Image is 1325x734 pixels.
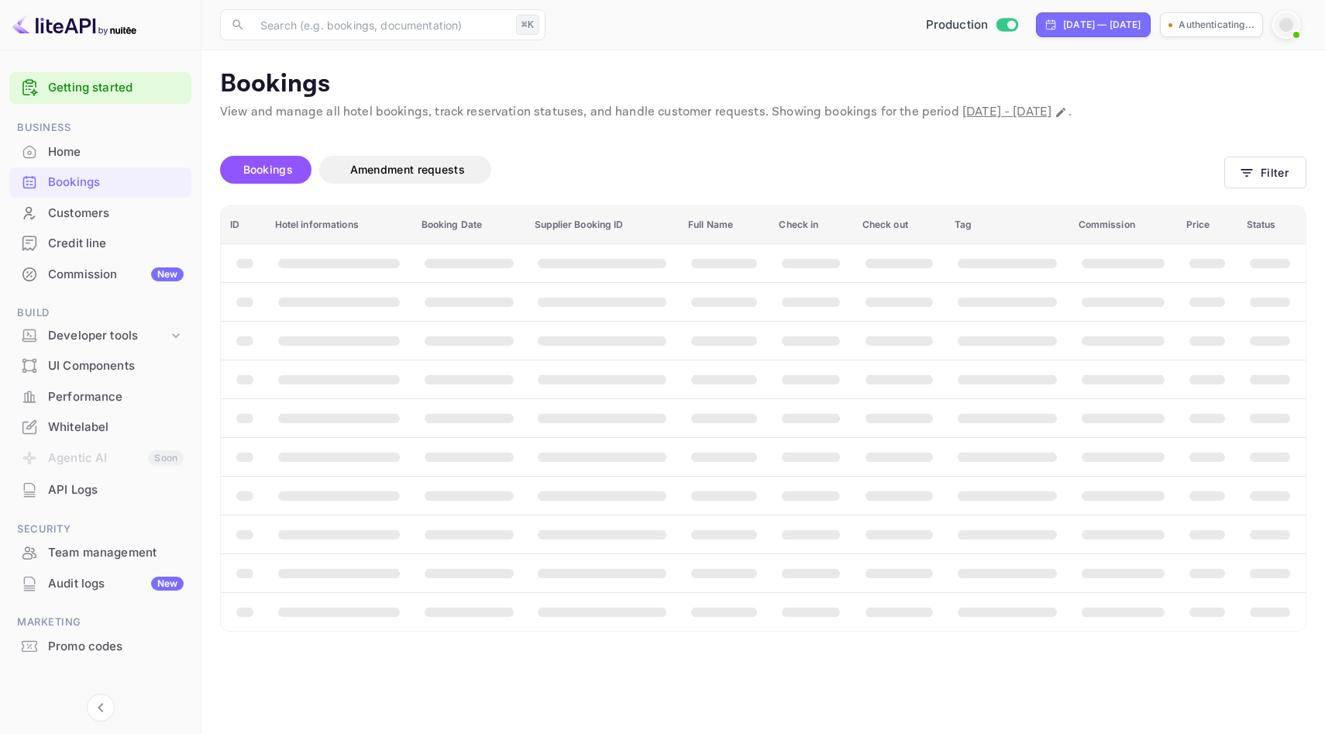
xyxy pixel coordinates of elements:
[679,206,769,244] th: Full Name
[48,357,184,375] div: UI Components
[769,206,852,244] th: Check in
[48,79,184,97] a: Getting started
[220,156,1224,184] div: account-settings tabs
[9,475,191,504] a: API Logs
[9,167,191,196] a: Bookings
[9,569,191,599] div: Audit logsNew
[350,163,465,176] span: Amendment requests
[516,15,539,35] div: ⌘K
[48,143,184,161] div: Home
[962,104,1051,120] span: [DATE] - [DATE]
[945,206,1069,244] th: Tag
[220,69,1306,100] p: Bookings
[9,229,191,259] div: Credit line
[48,544,184,562] div: Team management
[9,119,191,136] span: Business
[48,419,184,436] div: Whitelabel
[1177,206,1237,244] th: Price
[1069,206,1177,244] th: Commission
[1179,18,1254,32] p: Authenticating...
[9,412,191,441] a: Whitelabel
[9,351,191,381] div: UI Components
[9,260,191,288] a: CommissionNew
[9,167,191,198] div: Bookings
[9,614,191,631] span: Marketing
[412,206,526,244] th: Booking Date
[12,12,136,37] img: LiteAPI logo
[151,267,184,281] div: New
[926,16,989,34] span: Production
[266,206,412,244] th: Hotel informations
[1063,18,1141,32] div: [DATE] — [DATE]
[853,206,945,244] th: Check out
[251,9,510,40] input: Search (e.g. bookings, documentation)
[9,538,191,567] a: Team management
[9,260,191,290] div: CommissionNew
[9,305,191,322] span: Build
[48,575,184,593] div: Audit logs
[9,382,191,411] a: Performance
[48,266,184,284] div: Commission
[9,198,191,229] div: Customers
[48,174,184,191] div: Bookings
[9,229,191,257] a: Credit line
[9,382,191,412] div: Performance
[151,577,184,591] div: New
[9,137,191,166] a: Home
[220,103,1306,122] p: View and manage all hotel bookings, track reservation statuses, and handle customer requests. Sho...
[48,235,184,253] div: Credit line
[221,206,1306,631] table: booking table
[9,351,191,380] a: UI Components
[9,632,191,662] div: Promo codes
[9,137,191,167] div: Home
[9,475,191,505] div: API Logs
[1053,105,1069,120] button: Change date range
[9,538,191,568] div: Team management
[9,72,191,104] div: Getting started
[525,206,679,244] th: Supplier Booking ID
[87,694,115,722] button: Collapse navigation
[1224,157,1306,188] button: Filter
[221,206,266,244] th: ID
[48,327,168,345] div: Developer tools
[9,322,191,350] div: Developer tools
[48,205,184,222] div: Customers
[48,481,184,499] div: API Logs
[9,521,191,538] span: Security
[1237,206,1306,244] th: Status
[9,198,191,227] a: Customers
[9,412,191,443] div: Whitelabel
[48,638,184,656] div: Promo codes
[9,632,191,660] a: Promo codes
[48,388,184,406] div: Performance
[920,16,1024,34] div: Switch to Sandbox mode
[243,163,293,176] span: Bookings
[9,569,191,598] a: Audit logsNew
